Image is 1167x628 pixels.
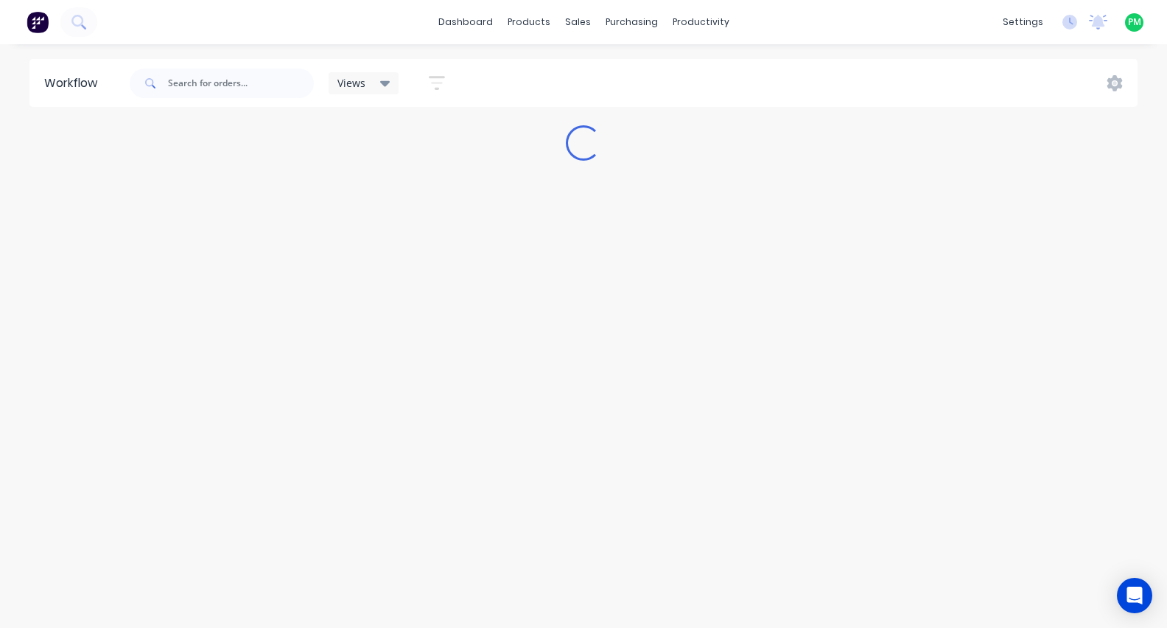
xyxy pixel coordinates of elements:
[1128,15,1141,29] span: PM
[995,11,1051,33] div: settings
[558,11,598,33] div: sales
[500,11,558,33] div: products
[431,11,500,33] a: dashboard
[665,11,737,33] div: productivity
[598,11,665,33] div: purchasing
[1117,578,1152,613] div: Open Intercom Messenger
[168,69,314,98] input: Search for orders...
[337,75,365,91] span: Views
[27,11,49,33] img: Factory
[44,74,105,92] div: Workflow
